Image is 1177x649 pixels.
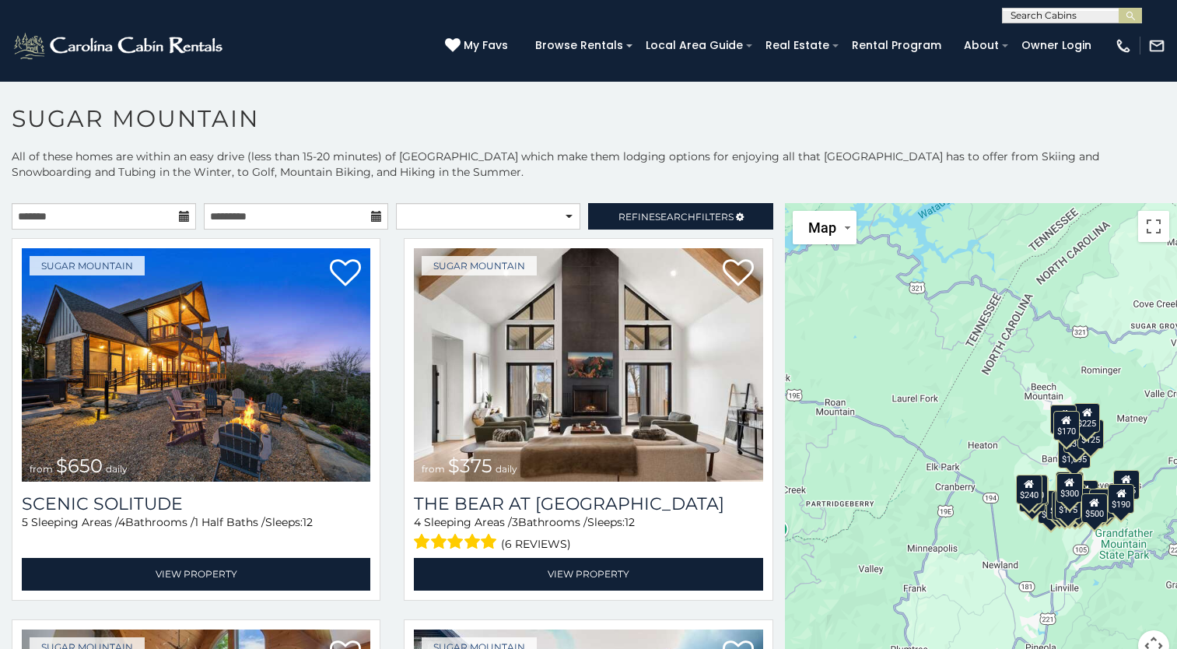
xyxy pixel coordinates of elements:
[1050,405,1077,434] div: $240
[793,211,856,244] button: Change map style
[1022,476,1049,506] div: $225
[414,558,762,590] a: View Property
[588,203,772,230] a: RefineSearchFilters
[118,515,125,529] span: 4
[414,514,762,554] div: Sleeping Areas / Bathrooms / Sleeps:
[1056,472,1083,502] div: $300
[56,454,103,477] span: $650
[30,256,145,275] a: Sugar Mountain
[22,558,370,590] a: View Property
[1014,33,1099,58] a: Owner Login
[1058,439,1091,468] div: $1,095
[106,463,128,475] span: daily
[22,515,28,529] span: 5
[723,258,754,290] a: Add to favorites
[194,515,265,529] span: 1 Half Baths /
[1108,483,1134,513] div: $190
[422,256,537,275] a: Sugar Mountain
[1074,403,1100,433] div: $225
[1055,489,1081,519] div: $175
[422,463,445,475] span: from
[22,493,370,514] a: Scenic Solitude
[638,33,751,58] a: Local Area Guide
[1053,410,1080,440] div: $170
[30,463,53,475] span: from
[844,33,949,58] a: Rental Program
[1113,470,1140,500] div: $155
[1015,474,1042,503] div: $240
[445,37,512,54] a: My Favs
[527,33,631,58] a: Browse Rentals
[1063,423,1089,452] div: $350
[1089,489,1116,518] div: $195
[414,515,421,529] span: 4
[1138,211,1169,242] button: Toggle fullscreen view
[1056,472,1082,501] div: $190
[1062,491,1088,521] div: $350
[655,211,695,223] span: Search
[1019,482,1046,511] div: $355
[464,37,508,54] span: My Favs
[1052,490,1078,520] div: $155
[1115,37,1132,54] img: phone-regular-white.png
[1021,474,1048,503] div: $210
[1038,493,1064,523] div: $650
[625,515,635,529] span: 12
[496,463,517,475] span: daily
[758,33,837,58] a: Real Estate
[1056,472,1083,501] div: $265
[414,248,762,482] a: from $375 daily
[1071,480,1098,510] div: $200
[1148,37,1165,54] img: mail-regular-white.png
[618,211,734,223] span: Refine Filters
[1077,419,1104,449] div: $125
[808,219,836,236] span: Map
[22,248,370,482] img: 1758811181_thumbnail.jpeg
[501,534,571,554] span: (6 reviews)
[303,515,313,529] span: 12
[448,454,492,477] span: $375
[414,248,762,482] img: 1714387646_thumbnail.jpeg
[22,514,370,554] div: Sleeping Areas / Bathrooms / Sleeps:
[1081,493,1108,523] div: $500
[512,515,518,529] span: 3
[12,30,227,61] img: White-1-2.png
[22,248,370,482] a: from $650 daily
[414,493,762,514] h3: The Bear At Sugar Mountain
[956,33,1007,58] a: About
[414,493,762,514] a: The Bear At [GEOGRAPHIC_DATA]
[330,258,361,290] a: Add to favorites
[1094,488,1120,517] div: $345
